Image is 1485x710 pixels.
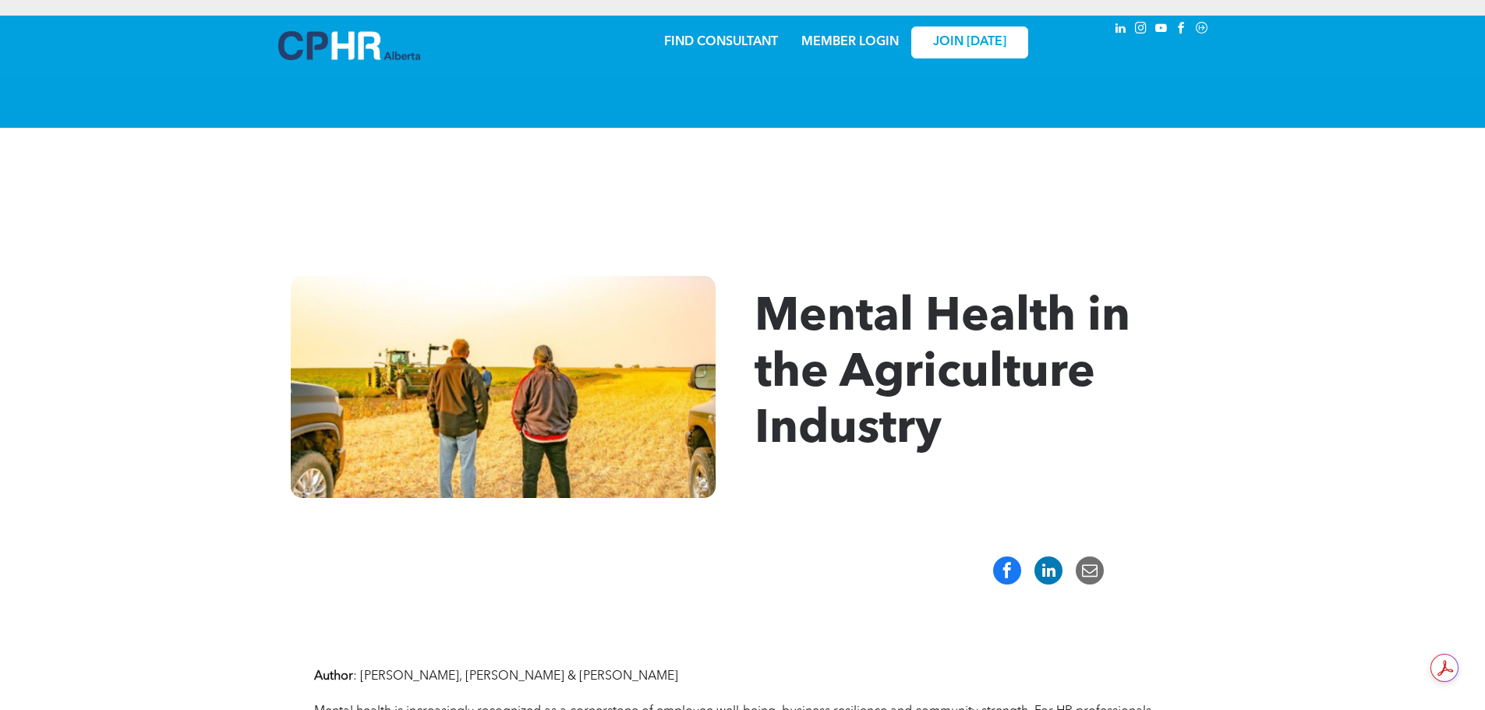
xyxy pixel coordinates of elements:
[755,295,1130,454] span: Mental Health in the Agriculture Industry
[933,35,1006,50] span: JOIN [DATE]
[664,36,778,48] a: FIND CONSULTANT
[1173,19,1190,41] a: facebook
[911,26,1028,58] a: JOIN [DATE]
[314,670,353,683] strong: Author
[1112,19,1130,41] a: linkedin
[1193,19,1211,41] a: Social network
[1133,19,1150,41] a: instagram
[278,31,420,60] img: A blue and white logo for cp alberta
[353,670,678,683] span: : [PERSON_NAME], [PERSON_NAME] & [PERSON_NAME]
[801,36,899,48] a: MEMBER LOGIN
[1153,19,1170,41] a: youtube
